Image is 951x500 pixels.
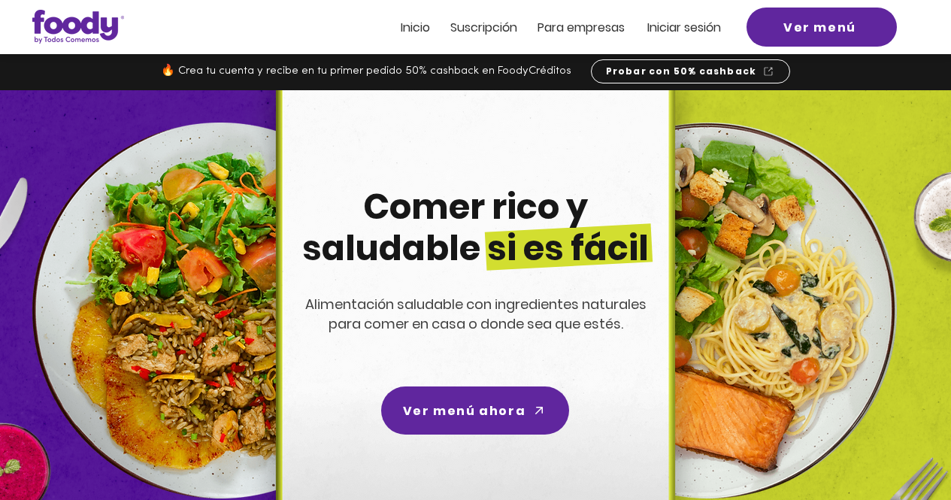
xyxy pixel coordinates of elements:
iframe: Messagebird Livechat Widget [864,413,936,485]
img: left-dish-compress.png [32,123,408,498]
span: Iniciar sesión [647,19,721,36]
span: Inicio [401,19,430,36]
span: Ver menú [783,18,856,37]
a: Ver menú ahora [381,386,569,435]
span: Ver menú ahora [403,402,525,420]
a: Ver menú [747,8,897,47]
a: Probar con 50% cashback [591,59,790,83]
a: Suscripción [450,21,517,34]
a: Inicio [401,21,430,34]
span: Pa [538,19,552,36]
span: Probar con 50% cashback [606,65,757,78]
span: Alimentación saludable con ingredientes naturales para comer en casa o donde sea que estés. [305,295,647,333]
span: Comer rico y saludable si es fácil [302,183,649,272]
a: Iniciar sesión [647,21,721,34]
img: Logo_Foody V2.0.0 (3).png [32,10,124,44]
span: ra empresas [552,19,625,36]
span: Suscripción [450,19,517,36]
span: 🔥 Crea tu cuenta y recibe en tu primer pedido 50% cashback en FoodyCréditos [161,65,571,77]
a: Para empresas [538,21,625,34]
